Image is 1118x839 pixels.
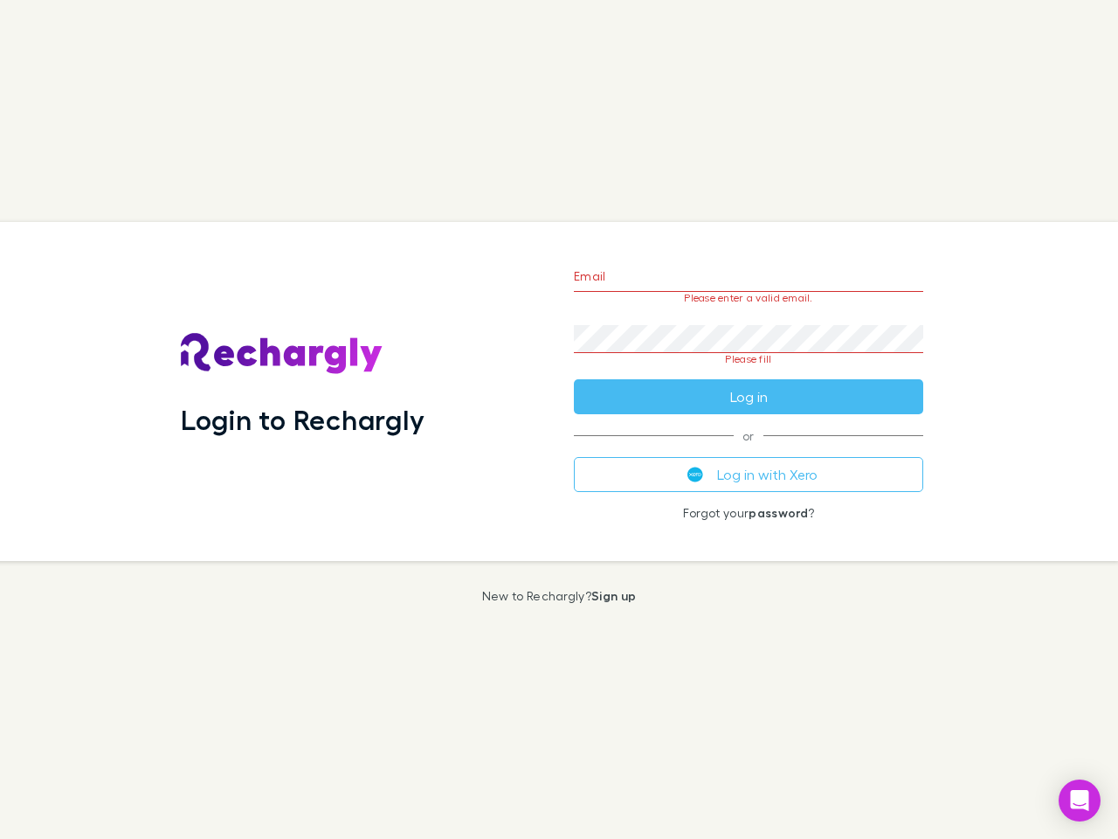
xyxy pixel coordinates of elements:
h1: Login to Rechargly [181,403,424,436]
a: Sign up [591,588,636,603]
span: or [574,435,923,436]
p: New to Rechargly? [482,589,637,603]
p: Please fill [574,353,923,365]
button: Log in [574,379,923,414]
img: Rechargly's Logo [181,333,383,375]
p: Forgot your ? [574,506,923,520]
div: Open Intercom Messenger [1059,780,1101,822]
p: Please enter a valid email. [574,292,923,304]
a: password [749,505,808,520]
button: Log in with Xero [574,457,923,492]
img: Xero's logo [687,467,703,482]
